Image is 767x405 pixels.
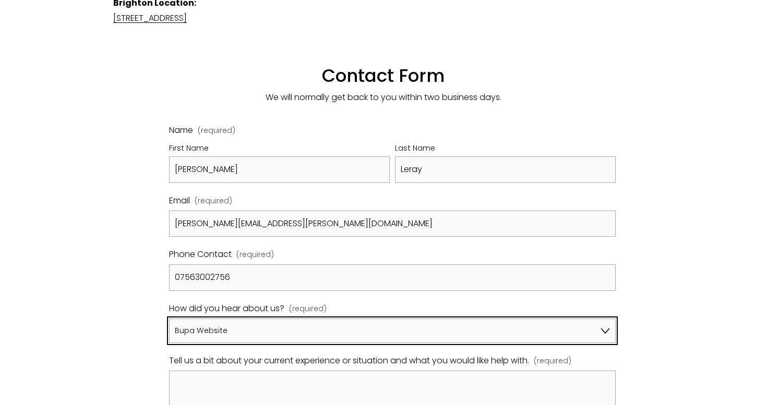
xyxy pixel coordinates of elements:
span: (required) [198,127,235,134]
div: Last Name [395,142,616,156]
span: Email [169,193,190,208]
div: First Name [169,142,390,156]
span: Name [169,123,193,138]
p: We will normally get back to you within two business days. [113,90,654,105]
h1: Contact Form [113,43,654,87]
span: (required) [289,302,327,316]
span: Phone Contact [169,247,232,262]
span: (required) [236,248,274,262]
span: How did you hear about us? [169,301,284,316]
span: (required) [195,194,232,208]
a: [STREET_ADDRESS] [113,12,187,24]
span: Tell us a bit about your current experience or situation and what you would like help with. [169,353,529,369]
select: How did you hear about us? [169,318,616,343]
span: (required) [534,354,571,368]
